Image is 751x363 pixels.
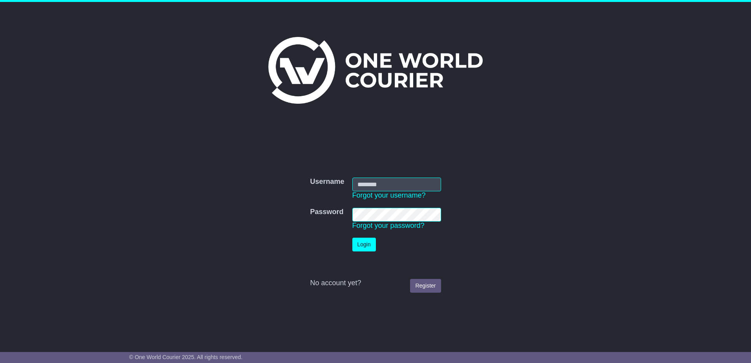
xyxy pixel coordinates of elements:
label: Username [310,178,344,186]
a: Forgot your password? [352,222,425,229]
label: Password [310,208,343,216]
div: No account yet? [310,279,441,288]
button: Login [352,238,376,251]
a: Forgot your username? [352,191,426,199]
span: © One World Courier 2025. All rights reserved. [129,354,243,360]
img: One World [268,37,483,104]
a: Register [410,279,441,293]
